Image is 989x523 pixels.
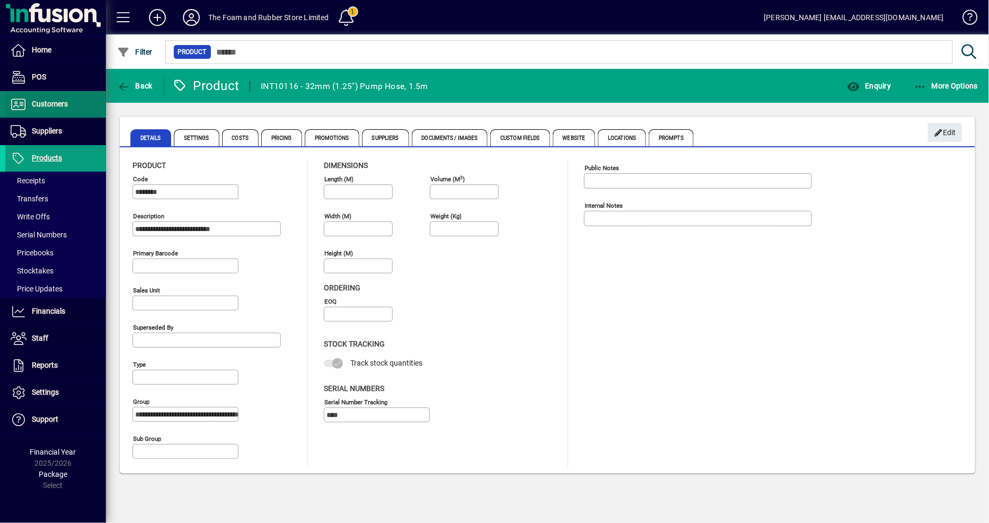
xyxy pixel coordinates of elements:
[585,164,619,172] mat-label: Public Notes
[133,435,161,442] mat-label: Sub group
[324,250,353,257] mat-label: Height (m)
[324,298,337,305] mat-label: EOQ
[598,129,646,146] span: Locations
[32,46,51,54] span: Home
[178,47,207,57] span: Product
[324,283,360,292] span: Ordering
[32,154,62,162] span: Products
[490,129,550,146] span: Custom Fields
[140,8,174,27] button: Add
[32,307,65,315] span: Financials
[133,212,164,220] mat-label: Description
[11,194,48,203] span: Transfers
[649,129,694,146] span: Prompts
[11,285,63,293] span: Price Updates
[117,48,153,56] span: Filter
[460,174,463,180] sup: 3
[261,78,428,95] div: INT10116 - 32mm (1.25") Pump Hose, 1.5m
[324,384,384,393] span: Serial Numbers
[11,212,50,221] span: Write Offs
[412,129,488,146] span: Documents / Images
[362,129,409,146] span: Suppliers
[32,73,46,81] span: POS
[324,175,354,183] mat-label: Length (m)
[39,470,67,478] span: Package
[133,361,146,368] mat-label: Type
[222,129,259,146] span: Costs
[133,250,178,257] mat-label: Primary barcode
[5,91,106,118] a: Customers
[117,82,153,90] span: Back
[133,161,166,170] span: Product
[172,77,240,94] div: Product
[911,76,981,95] button: More Options
[133,175,148,183] mat-label: Code
[30,448,76,456] span: Financial Year
[5,352,106,379] a: Reports
[5,118,106,145] a: Suppliers
[32,361,58,369] span: Reports
[5,37,106,64] a: Home
[928,123,962,142] button: Edit
[324,398,387,405] mat-label: Serial Number tracking
[5,64,106,91] a: POS
[847,82,891,90] span: Enquiry
[5,325,106,352] a: Staff
[11,231,67,239] span: Serial Numbers
[174,8,208,27] button: Profile
[133,324,173,331] mat-label: Superseded by
[11,249,54,257] span: Pricebooks
[5,298,106,325] a: Financials
[324,340,385,348] span: Stock Tracking
[764,9,944,26] div: [PERSON_NAME] [EMAIL_ADDRESS][DOMAIN_NAME]
[5,280,106,298] a: Price Updates
[133,287,160,294] mat-label: Sales unit
[130,129,171,146] span: Details
[324,212,351,220] mat-label: Width (m)
[32,388,59,396] span: Settings
[934,124,957,141] span: Edit
[11,267,54,275] span: Stocktakes
[5,244,106,262] a: Pricebooks
[955,2,976,37] a: Knowledge Base
[553,129,596,146] span: Website
[32,334,48,342] span: Staff
[32,415,58,423] span: Support
[208,9,329,26] div: The Foam and Rubber Store Limited
[106,76,164,95] app-page-header-button: Back
[5,406,106,433] a: Support
[844,76,894,95] button: Enquiry
[5,226,106,244] a: Serial Numbers
[430,212,462,220] mat-label: Weight (Kg)
[11,176,45,185] span: Receipts
[5,208,106,226] a: Write Offs
[32,100,68,108] span: Customers
[5,172,106,190] a: Receipts
[350,359,422,367] span: Track stock quantities
[5,262,106,280] a: Stocktakes
[114,42,155,61] button: Filter
[585,202,623,209] mat-label: Internal Notes
[32,127,62,135] span: Suppliers
[261,129,302,146] span: Pricing
[133,398,149,405] mat-label: Group
[5,379,106,406] a: Settings
[324,161,368,170] span: Dimensions
[114,76,155,95] button: Back
[430,175,465,183] mat-label: Volume (m )
[5,190,106,208] a: Transfers
[174,129,219,146] span: Settings
[305,129,359,146] span: Promotions
[914,82,978,90] span: More Options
